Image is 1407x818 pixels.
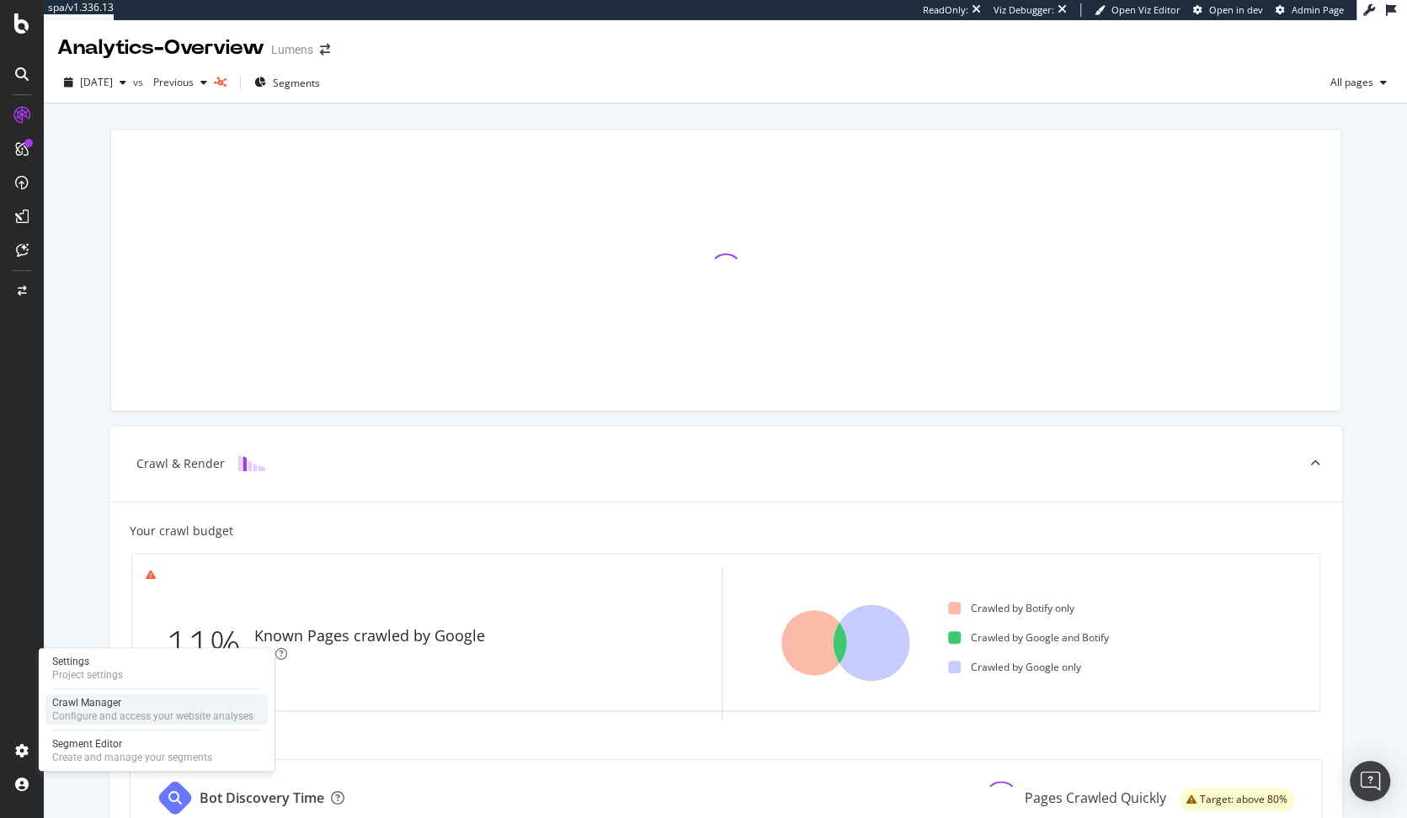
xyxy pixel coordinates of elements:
span: Previous [147,75,194,89]
span: All pages [1324,75,1373,89]
div: - [264,647,269,664]
span: vs [133,75,147,89]
a: Open in dev [1193,3,1263,17]
span: Target: above 80% [1200,794,1287,805]
div: arrow-right-arrow-left [320,44,330,56]
button: Segments [248,69,327,96]
div: Segment Editor [52,737,212,751]
a: SettingsProject settings [45,653,268,683]
div: Create and manage your segments [52,751,212,764]
div: Settings [52,655,123,668]
div: Known Pages crawled by Google [254,625,485,647]
div: Crawled by Google and Botify [948,630,1109,645]
div: Bot Discovery Time [200,789,324,808]
div: Crawl Manager [52,696,253,709]
div: ReadOnly: [923,3,968,17]
img: block-icon [238,455,265,471]
span: Admin Page [1292,3,1344,16]
div: 11% [166,617,254,672]
span: Segments [273,76,320,90]
a: Crawl ManagerConfigure and access your website analyses [45,694,268,725]
div: Crawled by Google only [948,660,1081,674]
span: Open in dev [1209,3,1263,16]
button: All pages [1324,69,1394,96]
div: Your crawl budget [130,523,233,539]
button: [DATE] [57,69,133,96]
div: Analytics - Overview [57,34,264,62]
span: 2025 Aug. 24th [80,75,113,89]
div: Configure and access your website analyses [52,709,253,723]
div: Crawl & Render [136,455,225,472]
div: Viz Debugger: [994,3,1054,17]
a: Segment EditorCreate and manage your segments [45,736,268,766]
div: Open Intercom Messenger [1350,761,1390,801]
button: Previous [147,69,214,96]
div: warning label [1180,788,1294,811]
div: Project settings [52,668,123,682]
div: Pages Crawled Quickly [1025,789,1166,808]
div: Lumens [271,41,313,58]
div: Crawled by Botify only [948,601,1074,615]
a: Admin Page [1276,3,1344,17]
div: Improve Crawl Budget [130,731,1322,746]
span: Open Viz Editor [1111,3,1180,16]
a: Open Viz Editor [1095,3,1180,17]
